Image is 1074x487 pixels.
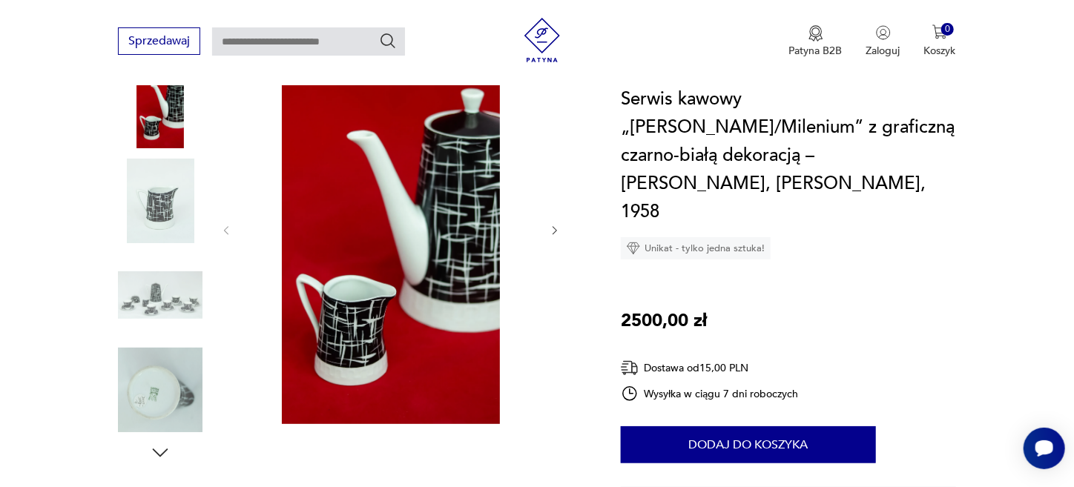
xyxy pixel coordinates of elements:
[118,64,202,148] img: Zdjęcie produktu Serwis kawowy „Helena/Milenium” z graficzną czarno-białą dekoracją – ZPS Wawel, ...
[924,44,956,58] p: Koszyk
[621,385,799,402] div: Wysyłka w ciągu 7 dni roboczych
[118,348,202,432] img: Zdjęcie produktu Serwis kawowy „Helena/Milenium” z graficzną czarno-białą dekoracją – ZPS Wawel, ...
[808,25,823,42] img: Ikona medalu
[379,32,397,50] button: Szukaj
[941,24,954,36] div: 0
[118,37,200,47] a: Sprzedawaj
[789,44,843,58] p: Patyna B2B
[789,25,843,58] button: Patyna B2B
[627,242,640,255] img: Ikona diamentu
[621,307,707,335] p: 2500,00 zł
[621,359,639,377] img: Ikona dostawy
[924,25,956,58] button: 0Koszyk
[789,25,843,58] a: Ikona medaluPatyna B2B
[118,159,202,243] img: Zdjęcie produktu Serwis kawowy „Helena/Milenium” z graficzną czarno-białą dekoracją – ZPS Wawel, ...
[866,25,900,58] button: Zaloguj
[118,27,200,55] button: Sprzedawaj
[621,426,876,463] button: Dodaj do koszyka
[621,359,799,377] div: Dostawa od 15,00 PLN
[932,25,947,40] img: Ikona koszyka
[621,237,771,259] div: Unikat - tylko jedna sztuka!
[118,253,202,337] img: Zdjęcie produktu Serwis kawowy „Helena/Milenium” z graficzną czarno-białą dekoracją – ZPS Wawel, ...
[866,44,900,58] p: Zaloguj
[520,18,564,62] img: Patyna - sklep z meblami i dekoracjami vintage
[1024,428,1065,469] iframe: Smartsupp widget button
[248,34,534,424] img: Zdjęcie produktu Serwis kawowy „Helena/Milenium” z graficzną czarno-białą dekoracją – ZPS Wawel, ...
[621,85,956,226] h1: Serwis kawowy „[PERSON_NAME]/Milenium” z graficzną czarno-białą dekoracją – [PERSON_NAME], [PERSO...
[876,25,891,40] img: Ikonka użytkownika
